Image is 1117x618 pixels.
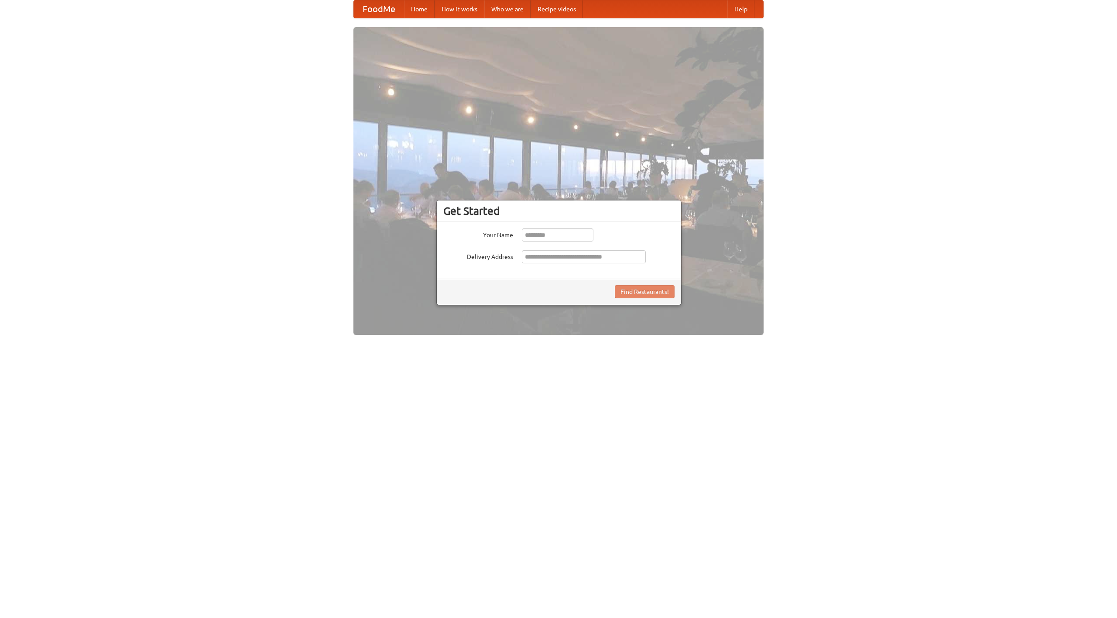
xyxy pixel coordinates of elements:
a: Help [727,0,754,18]
a: Home [404,0,435,18]
h3: Get Started [443,204,675,218]
label: Your Name [443,228,513,239]
a: FoodMe [354,0,404,18]
a: Who we are [484,0,531,18]
a: Recipe videos [531,0,583,18]
label: Delivery Address [443,250,513,261]
a: How it works [435,0,484,18]
button: Find Restaurants! [615,285,675,298]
